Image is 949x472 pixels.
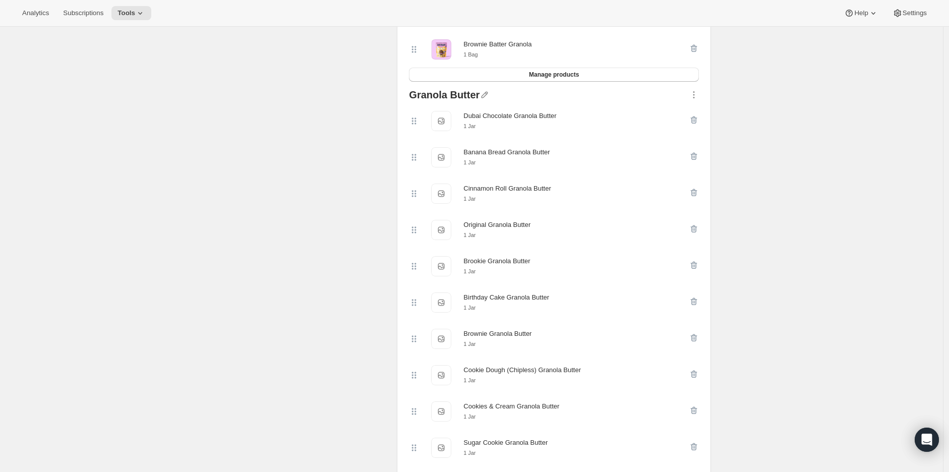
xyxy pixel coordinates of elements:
small: 1 Jar [463,196,476,202]
button: Analytics [16,6,55,20]
span: Subscriptions [63,9,103,17]
small: 1 Jar [463,123,476,129]
small: 1 Jar [463,159,476,165]
span: Help [854,9,868,17]
div: Original Granola Butter [463,220,530,230]
small: 1 Jar [463,305,476,311]
small: 1 Jar [463,414,476,420]
div: Brownie Granola Butter [463,329,531,339]
small: 1 Jar [463,268,476,274]
div: Open Intercom Messenger [915,428,939,452]
div: Dubai Chocolate Granola Butter [463,111,556,121]
span: Analytics [22,9,49,17]
button: Subscriptions [57,6,109,20]
small: 1 Jar [463,232,476,238]
button: Manage products [409,68,699,82]
div: Brookie Granola Butter [463,256,530,266]
div: Cookies & Cream Granola Butter [463,401,559,411]
small: 1 Jar [463,450,476,456]
div: Sugar Cookie Granola Butter [463,438,548,448]
div: Banana Bread Granola Butter [463,147,550,157]
small: 1 Bag [463,51,478,57]
small: 1 Jar [463,341,476,347]
span: Settings [903,9,927,17]
span: Manage products [529,71,579,79]
div: Cookie Dough (Chipless) Granola Butter [463,365,581,375]
span: Tools [117,9,135,17]
div: Birthday Cake Granola Butter [463,292,549,303]
div: Brownie Batter Granola [463,39,531,49]
div: Granola Butter [409,90,480,103]
small: 1 Jar [463,377,476,383]
div: Cinnamon Roll Granola Butter [463,184,551,194]
button: Settings [886,6,933,20]
img: Brownie Batter Granola [432,39,451,60]
button: Tools [111,6,151,20]
button: Help [838,6,884,20]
